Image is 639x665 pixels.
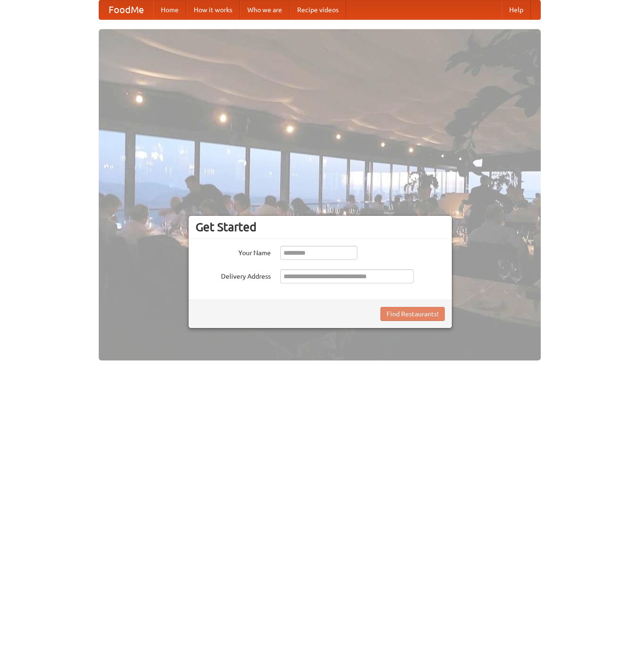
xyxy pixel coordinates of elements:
[186,0,240,19] a: How it works
[196,269,271,281] label: Delivery Address
[196,220,445,234] h3: Get Started
[240,0,290,19] a: Who we are
[380,307,445,321] button: Find Restaurants!
[502,0,531,19] a: Help
[290,0,346,19] a: Recipe videos
[196,246,271,258] label: Your Name
[99,0,153,19] a: FoodMe
[153,0,186,19] a: Home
